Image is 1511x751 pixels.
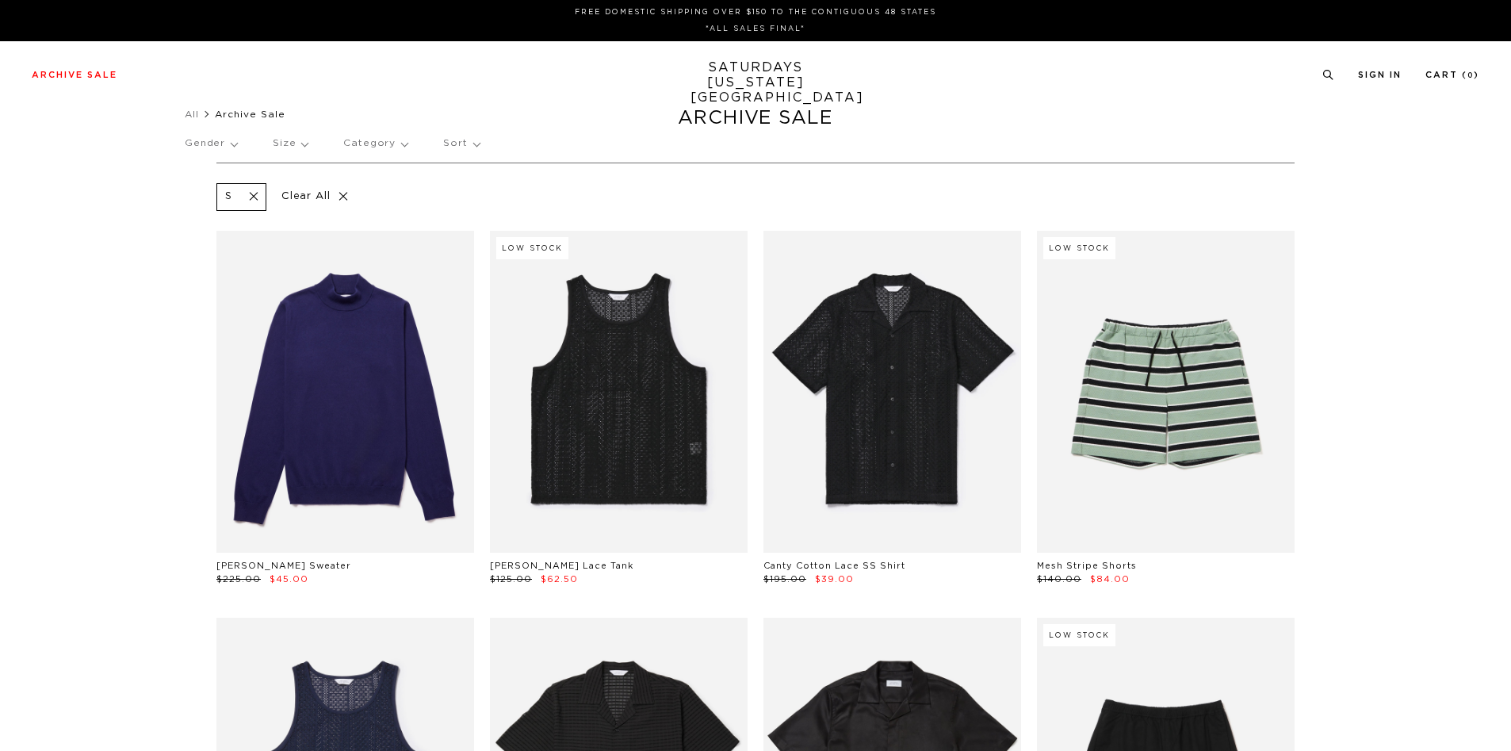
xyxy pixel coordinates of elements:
[490,561,633,570] a: [PERSON_NAME] Lace Tank
[1425,71,1479,79] a: Cart (0)
[1037,575,1081,584] span: $140.00
[32,71,117,79] a: Archive Sale
[496,237,568,259] div: Low Stock
[1043,624,1115,646] div: Low Stock
[273,125,308,162] p: Size
[541,575,578,584] span: $62.50
[274,183,356,211] p: Clear All
[815,575,854,584] span: $39.00
[1358,71,1402,79] a: Sign In
[185,109,199,119] a: All
[185,125,237,162] p: Gender
[343,125,407,162] p: Category
[490,575,532,584] span: $125.00
[216,561,351,570] a: [PERSON_NAME] Sweater
[763,575,806,584] span: $195.00
[1467,72,1474,79] small: 0
[225,190,232,204] p: S
[270,575,308,584] span: $45.00
[443,125,479,162] p: Sort
[763,561,905,570] a: Canty Cotton Lace SS Shirt
[1043,237,1115,259] div: Low Stock
[216,575,261,584] span: $225.00
[215,109,285,119] span: Archive Sale
[690,60,821,105] a: SATURDAYS[US_STATE][GEOGRAPHIC_DATA]
[38,23,1473,35] p: *ALL SALES FINAL*
[38,6,1473,18] p: FREE DOMESTIC SHIPPING OVER $150 TO THE CONTIGUOUS 48 STATES
[1090,575,1130,584] span: $84.00
[1037,561,1137,570] a: Mesh Stripe Shorts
